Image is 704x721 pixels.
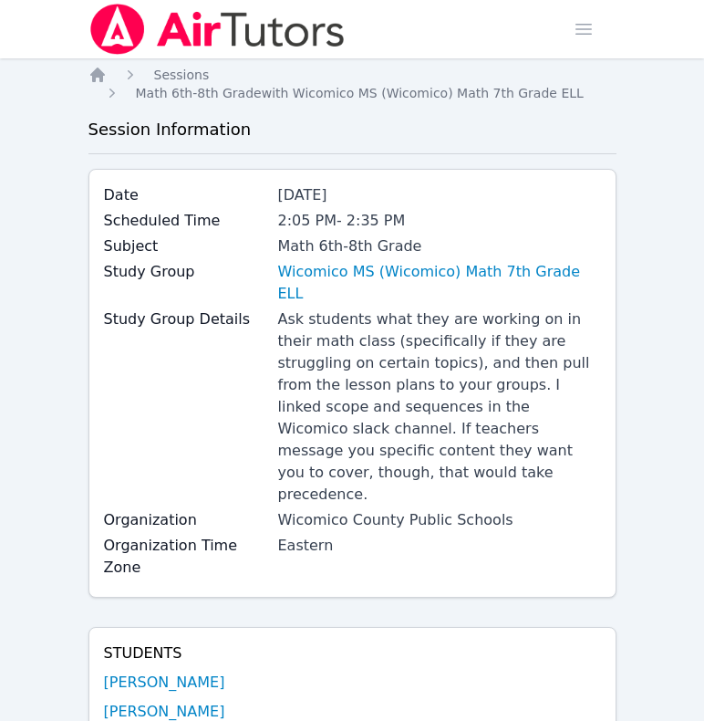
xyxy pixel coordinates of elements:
h4: Students [104,643,601,664]
label: Study Group [104,261,267,283]
div: Wicomico County Public Schools [278,509,601,531]
a: Math 6th-8th Gradewith Wicomico MS (Wicomico) Math 7th Grade ELL [136,84,584,102]
span: Sessions [154,68,210,82]
a: [PERSON_NAME] [104,672,225,694]
a: Sessions [154,66,210,84]
label: Study Group Details [104,308,267,330]
label: Subject [104,235,267,257]
div: [DATE] [278,184,601,206]
nav: Breadcrumb [88,66,616,102]
img: Air Tutors [88,4,347,55]
div: 2:05 PM - 2:35 PM [278,210,601,232]
label: Organization Time Zone [104,535,267,579]
label: Organization [104,509,267,531]
h3: Session Information [88,117,616,142]
div: Eastern [278,535,601,557]
label: Date [104,184,267,206]
a: Wicomico MS (Wicomico) Math 7th Grade ELL [278,261,601,305]
div: Math 6th-8th Grade [278,235,601,257]
div: Ask students what they are working on in their math class (specifically if they are struggling on... [278,308,601,506]
label: Scheduled Time [104,210,267,232]
span: Math 6th-8th Grade with Wicomico MS (Wicomico) Math 7th Grade ELL [136,86,584,100]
